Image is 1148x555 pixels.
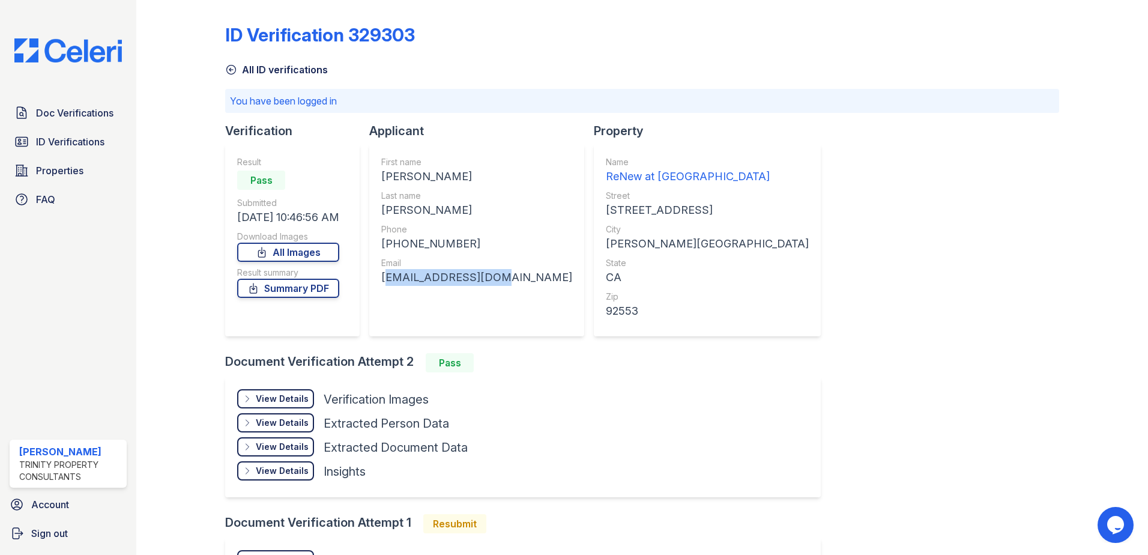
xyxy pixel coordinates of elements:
[36,106,113,120] span: Doc Verifications
[381,202,572,219] div: [PERSON_NAME]
[606,257,809,269] div: State
[256,393,309,405] div: View Details
[381,190,572,202] div: Last name
[36,135,104,149] span: ID Verifications
[1098,507,1136,543] iframe: chat widget
[10,101,127,125] a: Doc Verifications
[381,269,572,286] div: [EMAIL_ADDRESS][DOMAIN_NAME]
[19,459,122,483] div: Trinity Property Consultants
[381,257,572,269] div: Email
[237,243,339,262] a: All Images
[324,463,366,480] div: Insights
[225,62,328,77] a: All ID verifications
[324,415,449,432] div: Extracted Person Data
[606,269,809,286] div: CA
[256,441,309,453] div: View Details
[36,192,55,207] span: FAQ
[225,353,830,372] div: Document Verification Attempt 2
[324,391,429,408] div: Verification Images
[225,123,369,139] div: Verification
[606,156,809,185] a: Name ReNew at [GEOGRAPHIC_DATA]
[237,231,339,243] div: Download Images
[237,267,339,279] div: Result summary
[36,163,83,178] span: Properties
[19,444,122,459] div: [PERSON_NAME]
[237,279,339,298] a: Summary PDF
[10,187,127,211] a: FAQ
[423,514,486,533] div: Resubmit
[237,171,285,190] div: Pass
[606,291,809,303] div: Zip
[225,24,415,46] div: ID Verification 329303
[381,156,572,168] div: First name
[606,202,809,219] div: [STREET_ADDRESS]
[5,38,131,62] img: CE_Logo_Blue-a8612792a0a2168367f1c8372b55b34899dd931a85d93a1a3d3e32e68fde9ad4.png
[606,223,809,235] div: City
[369,123,594,139] div: Applicant
[230,94,1054,108] p: You have been logged in
[426,353,474,372] div: Pass
[237,209,339,226] div: [DATE] 10:46:56 AM
[606,168,809,185] div: ReNew at [GEOGRAPHIC_DATA]
[381,235,572,252] div: [PHONE_NUMBER]
[381,223,572,235] div: Phone
[594,123,830,139] div: Property
[225,514,830,533] div: Document Verification Attempt 1
[606,190,809,202] div: Street
[256,417,309,429] div: View Details
[10,130,127,154] a: ID Verifications
[381,168,572,185] div: [PERSON_NAME]
[606,235,809,252] div: [PERSON_NAME][GEOGRAPHIC_DATA]
[256,465,309,477] div: View Details
[10,159,127,183] a: Properties
[324,439,468,456] div: Extracted Document Data
[237,197,339,209] div: Submitted
[5,493,131,517] a: Account
[237,156,339,168] div: Result
[5,521,131,545] a: Sign out
[606,303,809,320] div: 92553
[606,156,809,168] div: Name
[31,526,68,541] span: Sign out
[31,497,69,512] span: Account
